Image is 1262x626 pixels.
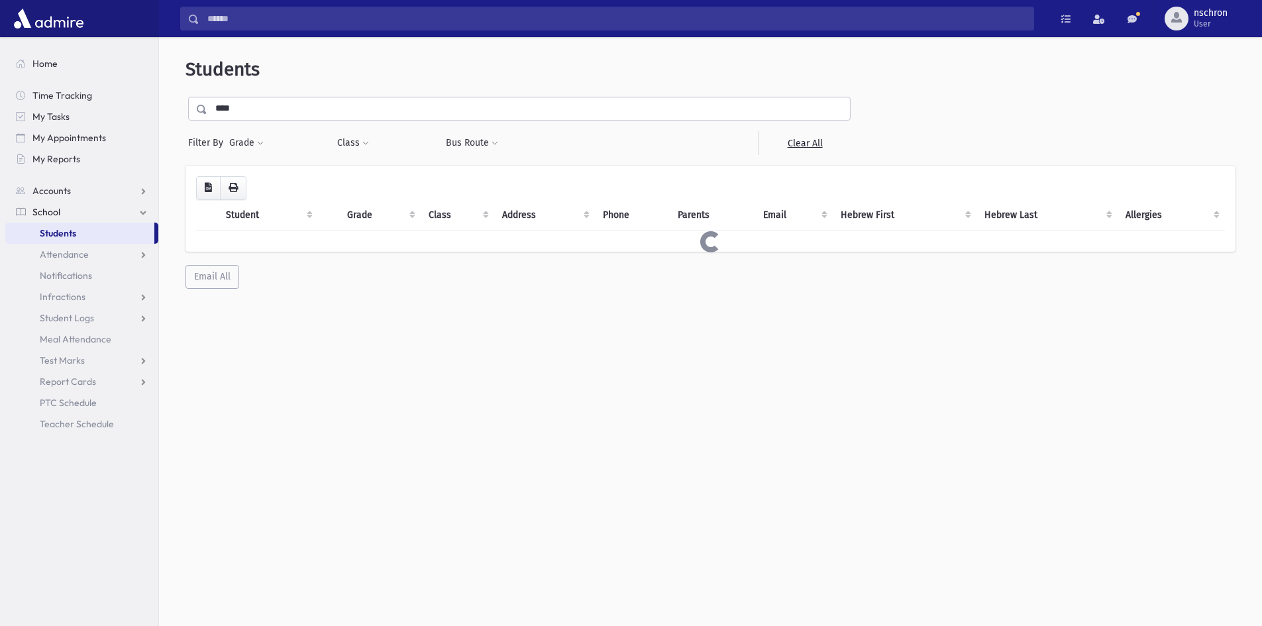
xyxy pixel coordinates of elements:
[5,307,158,329] a: Student Logs
[5,350,158,371] a: Test Marks
[976,200,1118,231] th: Hebrew Last
[40,354,85,366] span: Test Marks
[32,185,71,197] span: Accounts
[229,131,264,155] button: Grade
[11,5,87,32] img: AdmirePro
[1194,19,1228,29] span: User
[32,132,106,144] span: My Appointments
[40,397,97,409] span: PTC Schedule
[40,227,76,239] span: Students
[220,176,246,200] button: Print
[5,106,158,127] a: My Tasks
[32,111,70,123] span: My Tasks
[5,286,158,307] a: Infractions
[755,200,833,231] th: Email
[595,200,670,231] th: Phone
[185,265,239,289] button: Email All
[5,371,158,392] a: Report Cards
[40,418,114,430] span: Teacher Schedule
[5,265,158,286] a: Notifications
[670,200,755,231] th: Parents
[5,392,158,413] a: PTC Schedule
[185,58,260,80] span: Students
[40,291,85,303] span: Infractions
[494,200,595,231] th: Address
[5,244,158,265] a: Attendance
[759,131,851,155] a: Clear All
[5,413,158,435] a: Teacher Schedule
[339,200,420,231] th: Grade
[199,7,1033,30] input: Search
[5,180,158,201] a: Accounts
[188,136,229,150] span: Filter By
[40,248,89,260] span: Attendance
[32,206,60,218] span: School
[218,200,318,231] th: Student
[5,148,158,170] a: My Reports
[32,58,58,70] span: Home
[40,270,92,282] span: Notifications
[445,131,499,155] button: Bus Route
[196,176,221,200] button: CSV
[32,89,92,101] span: Time Tracking
[5,53,158,74] a: Home
[1194,8,1228,19] span: nschron
[833,200,976,231] th: Hebrew First
[421,200,495,231] th: Class
[40,312,94,324] span: Student Logs
[1118,200,1225,231] th: Allergies
[337,131,370,155] button: Class
[40,376,96,388] span: Report Cards
[32,153,80,165] span: My Reports
[5,223,154,244] a: Students
[5,329,158,350] a: Meal Attendance
[5,85,158,106] a: Time Tracking
[5,201,158,223] a: School
[40,333,111,345] span: Meal Attendance
[5,127,158,148] a: My Appointments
